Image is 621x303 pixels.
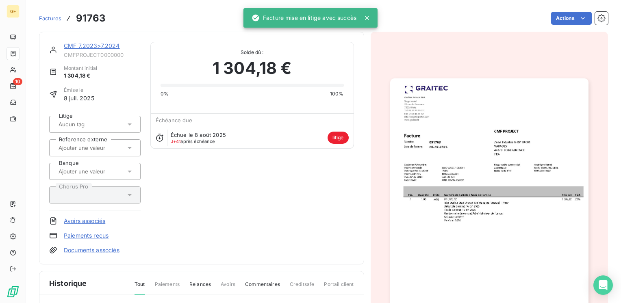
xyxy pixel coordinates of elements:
[7,5,20,18] div: GF
[64,87,94,94] span: Émise le
[7,285,20,298] img: Logo LeanPay
[213,56,292,80] span: 1 304,18 €
[13,78,22,85] span: 10
[64,246,119,254] a: Documents associés
[64,52,141,58] span: CMFPROJECT0000000
[171,132,226,138] span: Échue le 8 août 2025
[155,281,180,294] span: Paiements
[245,281,280,294] span: Commentaires
[64,217,105,225] a: Avoirs associés
[64,72,97,80] span: 1 304,18 €
[156,117,193,123] span: Échéance due
[64,65,97,72] span: Montant initial
[58,144,139,151] input: Ajouter une valeur
[49,278,87,289] span: Historique
[171,139,181,144] span: J+41
[290,281,315,294] span: Creditsafe
[58,121,106,128] input: Aucun tag
[39,15,61,22] span: Factures
[330,90,344,97] span: 100%
[64,94,94,102] span: 8 juil. 2025
[58,168,139,175] input: Ajouter une valeur
[252,11,356,25] div: Facture mise en litige avec succès
[64,232,109,240] a: Paiements reçus
[135,281,145,295] span: Tout
[221,281,235,294] span: Avoirs
[171,139,215,144] span: après échéance
[324,281,354,294] span: Portail client
[161,90,169,97] span: 0%
[328,132,349,144] span: litige
[161,49,344,56] span: Solde dû :
[76,11,106,26] h3: 91763
[39,14,61,22] a: Factures
[64,42,120,49] a: CMF 7.2023>7.2024
[551,12,592,25] button: Actions
[189,281,211,294] span: Relances
[593,275,613,295] div: Open Intercom Messenger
